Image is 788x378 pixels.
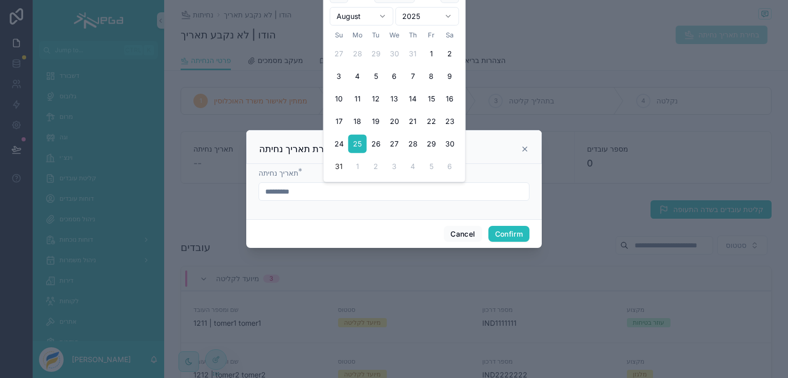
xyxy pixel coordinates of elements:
button: Saturday, August 23rd, 2025 [441,112,459,131]
button: Monday, August 18th, 2025 [348,112,367,131]
button: Friday, August 22nd, 2025 [422,112,441,131]
button: Saturday, September 6th, 2025 [441,157,459,176]
button: Friday, August 1st, 2025 [422,45,441,63]
button: Saturday, August 9th, 2025 [441,67,459,86]
button: Thursday, July 31st, 2025 [404,45,422,63]
button: Today, Sunday, August 31st, 2025 [330,157,348,176]
span: תאריך נחיתה [259,169,298,177]
th: Friday [422,30,441,40]
button: Wednesday, August 20th, 2025 [385,112,404,131]
button: Tuesday, August 12th, 2025 [367,90,385,108]
button: Saturday, August 2nd, 2025 [441,45,459,63]
button: Friday, August 15th, 2025 [422,90,441,108]
button: Cancel [444,226,482,242]
th: Thursday [404,30,422,40]
button: Tuesday, August 26th, 2025 [367,135,385,153]
button: Monday, August 4th, 2025 [348,67,367,86]
button: Tuesday, July 29th, 2025 [367,45,385,63]
button: Friday, August 29th, 2025 [422,135,441,153]
button: Saturday, August 16th, 2025 [441,90,459,108]
button: Wednesday, August 27th, 2025 [385,135,404,153]
button: Wednesday, August 6th, 2025 [385,67,404,86]
th: Tuesday [367,30,385,40]
button: Wednesday, July 30th, 2025 [385,45,404,63]
button: Thursday, August 21st, 2025 [404,112,422,131]
button: Thursday, August 28th, 2025 [404,135,422,153]
button: Tuesday, August 5th, 2025 [367,67,385,86]
table: August 2025 [330,30,459,176]
th: Wednesday [385,30,404,40]
button: Friday, August 8th, 2025 [422,67,441,86]
button: Monday, August 11th, 2025 [348,90,367,108]
button: Wednesday, August 13th, 2025 [385,90,404,108]
button: Thursday, September 4th, 2025 [404,157,422,176]
th: Saturday [441,30,459,40]
button: Sunday, August 3rd, 2025 [330,67,348,86]
button: Sunday, July 27th, 2025 [330,45,348,63]
button: Saturday, August 30th, 2025 [441,135,459,153]
button: Thursday, August 7th, 2025 [404,67,422,86]
button: Sunday, August 17th, 2025 [330,112,348,131]
button: Monday, August 25th, 2025, selected [348,135,367,153]
button: Wednesday, September 3rd, 2025 [385,157,404,176]
th: Monday [348,30,367,40]
th: Sunday [330,30,348,40]
button: Sunday, August 10th, 2025 [330,90,348,108]
button: Thursday, August 14th, 2025 [404,90,422,108]
button: Sunday, August 24th, 2025 [330,135,348,153]
button: Tuesday, September 2nd, 2025 [367,157,385,176]
button: Tuesday, August 19th, 2025 [367,112,385,131]
button: Confirm [488,226,529,242]
button: Friday, September 5th, 2025 [422,157,441,176]
button: Monday, July 28th, 2025 [348,45,367,63]
button: Monday, September 1st, 2025 [348,157,367,176]
h3: בחירת תאריך נחיתה [259,143,337,155]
